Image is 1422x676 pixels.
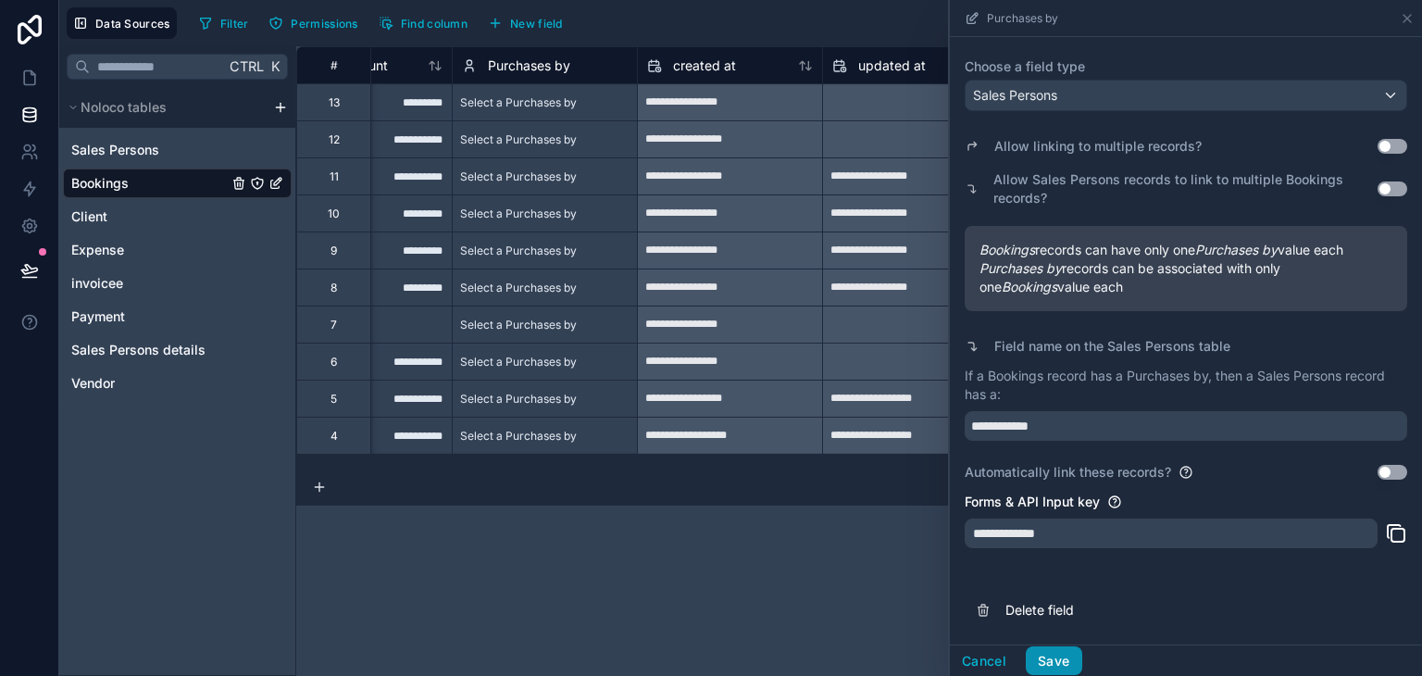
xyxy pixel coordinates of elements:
[488,56,570,75] span: Purchases by
[460,169,577,184] div: Select a Purchases by
[460,392,577,407] div: Select a Purchases by
[329,132,340,147] div: 12
[192,9,256,37] button: Filter
[228,55,266,78] span: Ctrl
[973,86,1057,105] span: Sales Persons
[331,281,337,295] div: 8
[510,17,563,31] span: New field
[67,7,177,39] button: Data Sources
[331,355,337,369] div: 6
[965,367,1407,404] p: If a Bookings record has a Purchases by, then a Sales Persons record has a:
[330,169,339,184] div: 11
[1195,242,1278,257] em: Purchases by
[460,244,577,258] div: Select a Purchases by
[328,207,340,221] div: 10
[979,242,1035,257] em: Bookings
[331,392,337,407] div: 5
[331,429,338,444] div: 4
[965,57,1407,76] label: Choose a field type
[858,56,926,75] span: updated at
[460,95,577,110] div: Select a Purchases by
[481,9,569,37] button: New field
[979,241,1392,259] span: records can have only one value each
[220,17,249,31] span: Filter
[460,132,577,147] div: Select a Purchases by
[979,260,1062,276] em: Purchases by
[460,429,577,444] div: Select a Purchases by
[331,318,337,332] div: 7
[291,17,357,31] span: Permissions
[993,170,1378,207] label: Allow Sales Persons records to link to multiple Bookings records?
[460,355,577,369] div: Select a Purchases by
[1005,601,1272,620] span: Delete field
[950,646,1018,676] button: Cancel
[262,9,364,37] button: Permissions
[1002,279,1057,294] em: Bookings
[460,281,577,295] div: Select a Purchases by
[965,590,1407,631] button: Delete field
[965,463,1171,482] label: Automatically link these records?
[460,318,577,332] div: Select a Purchases by
[994,137,1202,156] label: Allow linking to multiple records?
[965,493,1100,511] label: Forms & API Input key
[460,207,577,221] div: Select a Purchases by
[994,337,1230,356] label: Field name on the Sales Persons table
[311,58,356,72] div: #
[372,9,474,37] button: Find column
[268,60,281,73] span: K
[262,9,371,37] a: Permissions
[95,17,170,31] span: Data Sources
[979,259,1392,296] span: records can be associated with only one value each
[673,56,736,75] span: created at
[331,244,337,258] div: 9
[965,80,1407,111] button: Sales Persons
[401,17,468,31] span: Find column
[329,95,340,110] div: 13
[1026,646,1081,676] button: Save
